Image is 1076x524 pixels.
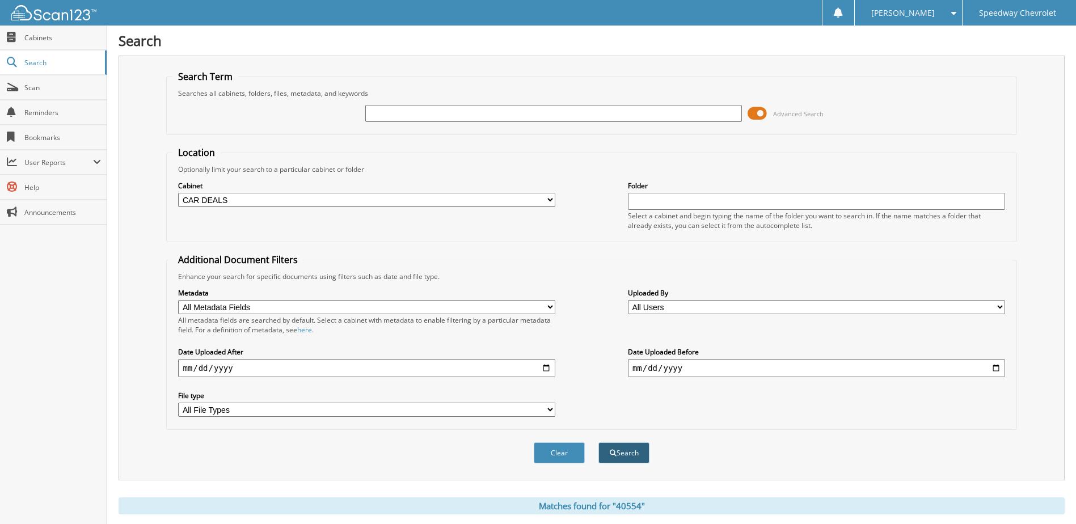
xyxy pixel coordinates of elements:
div: Searches all cabinets, folders, files, metadata, and keywords [172,88,1010,98]
button: Search [598,442,649,463]
span: Bookmarks [24,133,101,142]
input: start [178,359,555,377]
span: Reminders [24,108,101,117]
span: Speedway Chevrolet [979,10,1056,16]
legend: Additional Document Filters [172,253,303,266]
h1: Search [119,31,1065,50]
img: scan123-logo-white.svg [11,5,96,20]
span: Search [24,58,99,67]
legend: Search Term [172,70,238,83]
div: Matches found for "40554" [119,497,1065,514]
legend: Location [172,146,221,159]
label: Metadata [178,288,555,298]
label: Uploaded By [628,288,1005,298]
span: Announcements [24,208,101,217]
span: [PERSON_NAME] [871,10,935,16]
div: Optionally limit your search to a particular cabinet or folder [172,164,1010,174]
label: Date Uploaded After [178,347,555,357]
div: Enhance your search for specific documents using filters such as date and file type. [172,272,1010,281]
label: Folder [628,181,1005,191]
button: Clear [534,442,585,463]
iframe: Chat Widget [1019,470,1076,524]
span: Cabinets [24,33,101,43]
span: User Reports [24,158,93,167]
div: Select a cabinet and begin typing the name of the folder you want to search in. If the name match... [628,211,1005,230]
div: All metadata fields are searched by default. Select a cabinet with metadata to enable filtering b... [178,315,555,335]
span: Help [24,183,101,192]
label: Cabinet [178,181,555,191]
span: Advanced Search [773,109,824,118]
input: end [628,359,1005,377]
a: here [297,325,312,335]
label: File type [178,391,555,400]
label: Date Uploaded Before [628,347,1005,357]
span: Scan [24,83,101,92]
